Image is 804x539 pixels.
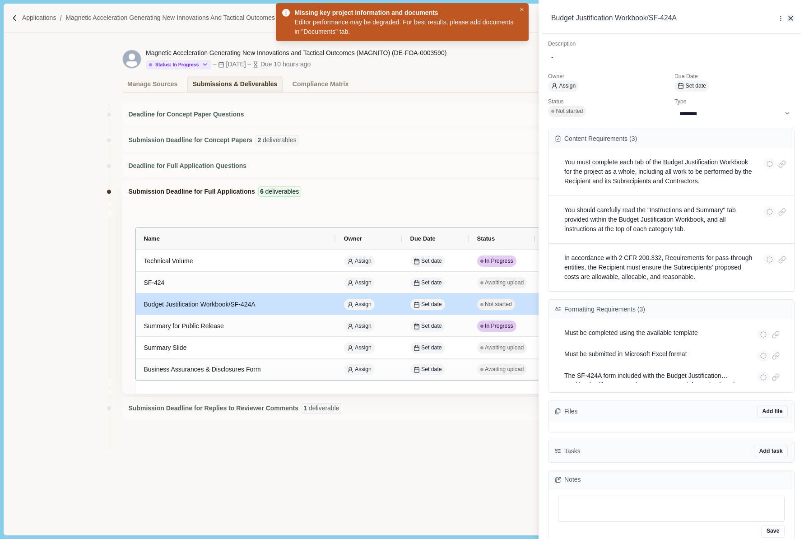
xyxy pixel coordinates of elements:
[551,53,791,62] div: -
[517,5,527,14] button: Close
[757,405,788,418] button: Add file
[564,305,645,314] span: Formatting Requirements ( 3 )
[295,18,516,37] div: Editor performance may be degraded. For best results, please add documents in "Documents" tab.
[548,80,579,92] button: Assign
[674,80,709,92] button: Set date
[564,205,757,234] p: You should carefully read the "Instructions and Summary" tab provided within the Budget Justifica...
[551,13,768,24] div: Budget Justification Workbook/SF-424A
[761,525,785,538] button: Save
[686,82,706,90] span: Set date
[548,40,795,48] p: Description
[548,98,668,106] p: Status
[564,446,581,456] span: Tasks
[564,158,757,186] p: You must complete each tab of the Budget Justification Workbook for the project as a whole, inclu...
[295,8,513,18] div: Missing key project information and documents
[564,371,751,383] p: The SF-424A form included with the Budget Justification Workbook will "auto-populate" as you ente...
[674,98,795,106] p: Type
[564,253,757,282] p: In accordance with 2 CFR 200.332, Requirements for pass-through entities, the Recipient must ensu...
[564,328,698,340] p: Must be completed using the available template
[559,82,576,90] span: Assign
[564,134,637,144] span: Content Requirements ( 3 )
[754,445,788,457] button: Add task
[548,73,668,81] p: Owner
[674,73,795,81] p: Due Date
[564,407,578,416] span: Files
[556,107,583,116] span: Not started
[564,475,581,484] span: Notes
[564,349,687,361] p: Must be submitted in Microsoft Excel format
